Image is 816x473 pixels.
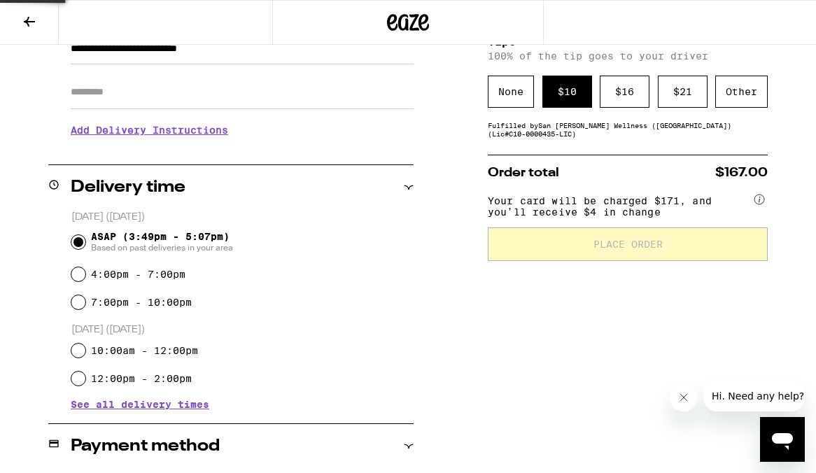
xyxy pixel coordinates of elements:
span: ASAP (3:49pm - 5:07pm) [91,231,233,253]
iframe: Message from company [703,381,805,411]
span: Your card will be charged $171, and you’ll receive $4 in change [488,190,751,218]
span: Order total [488,167,559,179]
span: Place Order [593,239,663,249]
label: 10:00am - 12:00pm [91,345,198,356]
h5: Tips [488,36,768,48]
button: Place Order [488,227,768,261]
span: $167.00 [715,167,768,179]
div: $ 16 [600,76,649,108]
div: $ 10 [542,76,592,108]
p: 100% of the tip goes to your driver [488,50,768,62]
div: $ 21 [658,76,708,108]
p: [DATE] ([DATE]) [71,211,414,224]
span: Based on past deliveries in your area [91,242,233,253]
h2: Delivery time [71,179,185,196]
h3: Add Delivery Instructions [71,114,414,146]
label: 4:00pm - 7:00pm [91,269,185,280]
p: [DATE] ([DATE]) [71,323,414,337]
label: 7:00pm - 10:00pm [91,297,192,308]
div: Fulfilled by San [PERSON_NAME] Wellness ([GEOGRAPHIC_DATA]) (Lic# C10-0000435-LIC ) [488,121,768,138]
label: 12:00pm - 2:00pm [91,373,192,384]
h2: Payment method [71,438,220,455]
iframe: Button to launch messaging window [760,417,805,462]
div: None [488,76,534,108]
div: Other [715,76,768,108]
iframe: Close message [670,383,698,411]
p: We'll contact you at [PHONE_NUMBER] when we arrive [71,146,414,157]
button: See all delivery times [71,400,209,409]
